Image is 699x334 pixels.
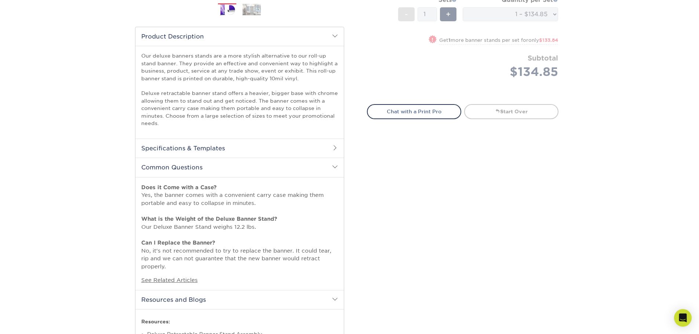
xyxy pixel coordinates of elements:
strong: Does it Come with a Case? [141,184,216,190]
strong: Can I Replace the Banner? [141,239,215,246]
h2: Common Questions [135,158,344,177]
p: Yes, the banner comes with a convenient carry case making them portable and easy to collapse in m... [141,183,338,271]
a: See Related Articles [141,277,198,283]
strong: What is the Weight of the Deluxe Banner Stand? [141,216,277,222]
img: Banner Stands 02 [243,4,261,15]
h2: Product Description [135,27,344,46]
p: Our deluxe banners stands are a more stylish alternative to our roll-up stand banner. They provid... [141,52,338,127]
h2: Resources and Blogs [135,290,344,309]
img: Banner Stands 01 [218,4,236,16]
div: Open Intercom Messenger [674,309,692,327]
a: Chat with a Print Pro [367,104,461,119]
h2: Specifications & Templates [135,139,344,158]
a: Start Over [464,104,558,119]
strong: Resources: [141,319,170,324]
